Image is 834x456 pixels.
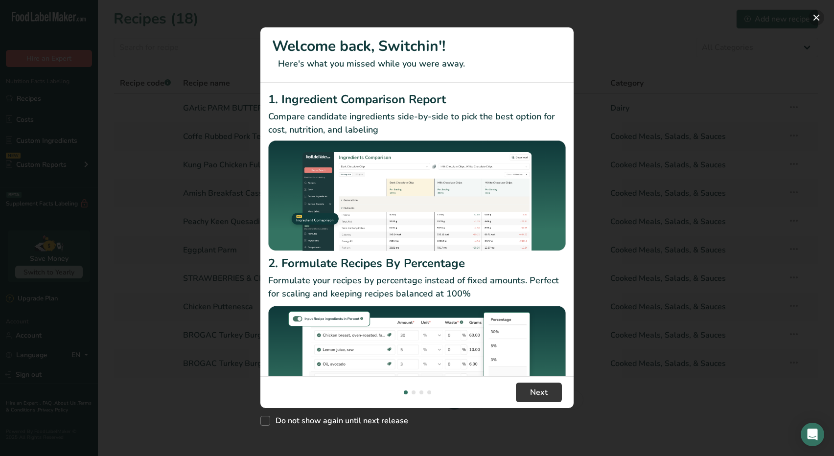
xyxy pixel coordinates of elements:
[268,140,566,251] img: Ingredient Comparison Report
[268,110,566,137] p: Compare candidate ingredients side-by-side to pick the best option for cost, nutrition, and labeling
[801,423,824,446] div: Open Intercom Messenger
[272,57,562,70] p: Here's what you missed while you were away.
[268,304,566,422] img: Formulate Recipes By Percentage
[268,254,566,272] h2: 2. Formulate Recipes By Percentage
[272,35,562,57] h1: Welcome back, Switchin'!
[516,383,562,402] button: Next
[530,387,548,398] span: Next
[268,91,566,108] h2: 1. Ingredient Comparison Report
[270,416,408,426] span: Do not show again until next release
[268,274,566,300] p: Formulate your recipes by percentage instead of fixed amounts. Perfect for scaling and keeping re...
